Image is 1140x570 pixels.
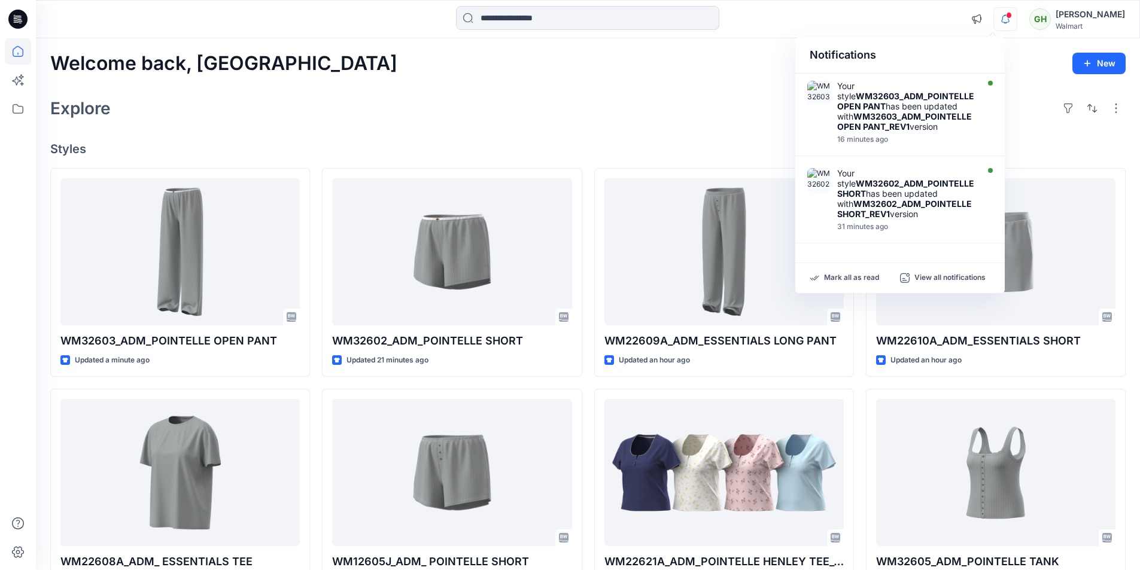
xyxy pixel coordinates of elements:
p: WM22608A_ADM_ ESSENTIALS TEE [60,553,300,570]
div: Friday, September 12, 2025 04:12 [837,222,975,231]
strong: WM32603_ADM_POINTELLE OPEN PANT_REV1 [837,111,972,132]
a: WM22609A_ADM_ESSENTIALS LONG PANT [604,178,844,326]
p: Updated a minute ago [75,354,150,367]
strong: WM32603_ADM_POINTELLE OPEN PANT [837,91,974,111]
p: View all notifications [914,273,986,284]
a: WM12605J_ADM_ POINTELLE SHORT [332,399,571,547]
div: [PERSON_NAME] [1056,7,1125,22]
a: WM32602_ADM_POINTELLE SHORT [332,178,571,326]
div: Your style has been updated with version [837,81,975,132]
div: Friday, September 12, 2025 04:26 [837,135,975,144]
div: Walmart [1056,22,1125,31]
p: WM32603_ADM_POINTELLE OPEN PANT [60,333,300,349]
p: WM22610A_ADM_ESSENTIALS SHORT [876,333,1115,349]
p: WM22609A_ADM_ESSENTIALS LONG PANT [604,333,844,349]
img: WM32602_ADM_POINTELLE SHORT_REV1 [807,168,831,192]
a: WM22608A_ADM_ ESSENTIALS TEE [60,399,300,547]
p: WM12605J_ADM_ POINTELLE SHORT [332,553,571,570]
img: WM32603_ADM_POINTELLE OPEN PANT_REV1 [807,81,831,105]
p: Updated an hour ago [890,354,962,367]
h2: Explore [50,99,111,118]
strong: WM32602_ADM_POINTELLE SHORT_REV1 [837,199,972,219]
a: WM22621A_ADM_POINTELLE HENLEY TEE_COLORWAY [604,399,844,547]
div: Notifications [795,37,1005,74]
div: Your style has been updated with version [837,168,975,219]
div: GH [1029,8,1051,30]
p: WM22621A_ADM_POINTELLE HENLEY TEE_COLORWAY [604,553,844,570]
a: WM32603_ADM_POINTELLE OPEN PANT [60,178,300,326]
p: Updated an hour ago [619,354,690,367]
a: WM32605_ADM_POINTELLE TANK [876,399,1115,547]
strong: WM32602_ADM_POINTELLE SHORT [837,178,974,199]
p: Mark all as read [824,273,879,284]
h2: Welcome back, [GEOGRAPHIC_DATA] [50,53,397,75]
h4: Styles [50,142,1126,156]
p: WM32605_ADM_POINTELLE TANK [876,553,1115,570]
button: New [1072,53,1126,74]
p: WM32602_ADM_POINTELLE SHORT [332,333,571,349]
p: Updated 21 minutes ago [346,354,428,367]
